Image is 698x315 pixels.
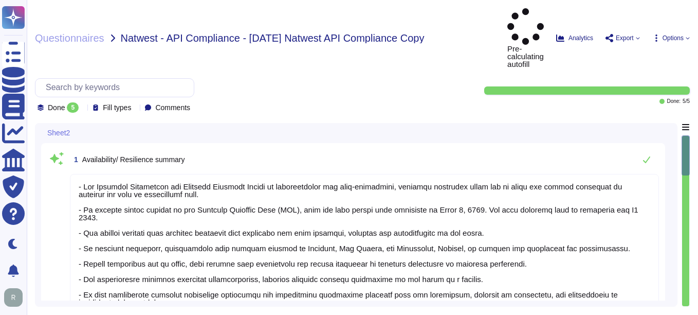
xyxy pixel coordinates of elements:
span: Done [48,104,65,111]
span: Pre-calculating autofill [507,8,544,68]
img: user [4,288,23,307]
span: 1 [70,156,78,163]
span: 5 / 5 [683,99,690,104]
div: 5 [67,102,79,113]
input: Search by keywords [41,79,194,97]
span: Done: [667,99,681,104]
span: Analytics [568,35,593,41]
span: Fill types [103,104,131,111]
span: Comments [155,104,190,111]
button: user [2,286,30,309]
span: Options [663,35,684,41]
span: Availability/ Resilience summary [82,155,185,164]
span: Natwest - API Compliance - [DATE] Natwest API Compliance Copy [121,33,425,43]
span: Sheet2 [47,129,70,136]
button: Analytics [556,34,593,42]
span: Export [616,35,634,41]
span: Questionnaires [35,33,104,43]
